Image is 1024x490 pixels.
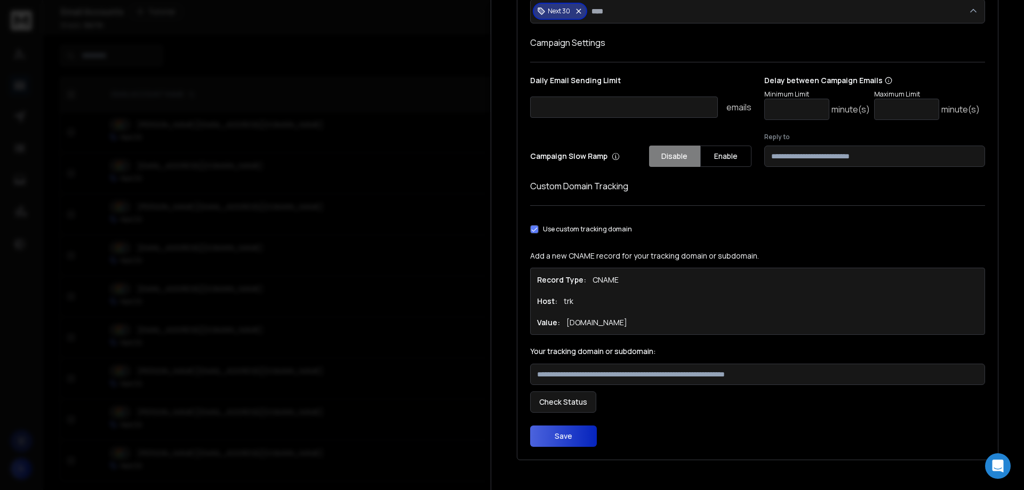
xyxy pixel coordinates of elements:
[764,133,986,141] label: Reply to
[530,36,985,49] h1: Campaign Settings
[530,75,751,90] p: Daily Email Sending Limit
[941,103,980,116] p: minute(s)
[548,7,570,15] p: Next 30
[874,90,980,99] p: Maximum Limit
[530,391,596,413] button: Check Status
[537,317,560,328] h1: Value:
[530,348,985,355] label: Your tracking domain or subdomain:
[537,296,557,307] h1: Host:
[593,275,619,285] p: CNAME
[649,146,700,167] button: Disable
[831,103,870,116] p: minute(s)
[726,101,751,114] p: emails
[700,146,751,167] button: Enable
[530,251,985,261] p: Add a new CNAME record for your tracking domain or subdomain.
[566,317,627,328] p: [DOMAIN_NAME]
[543,225,632,234] label: Use custom tracking domain
[764,90,870,99] p: Minimum Limit
[764,75,980,86] p: Delay between Campaign Emails
[530,180,985,192] h1: Custom Domain Tracking
[985,453,1011,479] div: Open Intercom Messenger
[530,151,620,162] p: Campaign Slow Ramp
[564,296,573,307] p: trk
[537,275,586,285] h1: Record Type:
[530,425,597,447] button: Save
